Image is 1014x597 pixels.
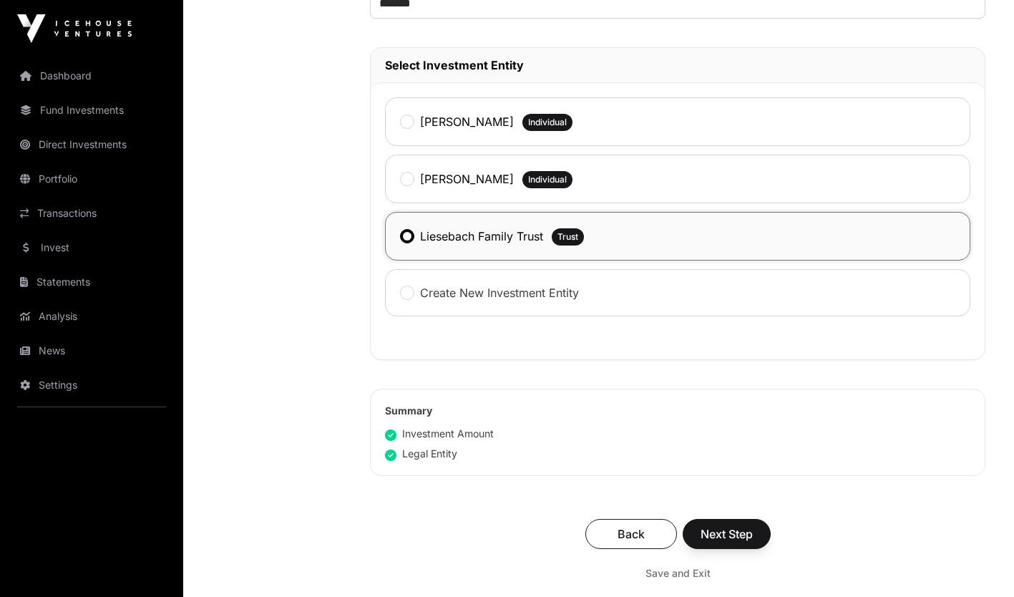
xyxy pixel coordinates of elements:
[701,525,753,543] span: Next Step
[385,447,457,461] div: Legal Entity
[385,57,970,74] h2: Select Investment Entity
[645,566,711,581] span: Save and Exit
[11,94,172,126] a: Fund Investments
[420,113,514,130] label: [PERSON_NAME]
[628,560,728,586] button: Save and Exit
[11,301,172,332] a: Analysis
[11,163,172,195] a: Portfolio
[11,60,172,92] a: Dashboard
[11,232,172,263] a: Invest
[17,14,132,43] img: Icehouse Ventures Logo
[942,528,1014,597] iframe: Chat Widget
[385,427,494,441] div: Investment Amount
[557,231,578,243] span: Trust
[11,129,172,160] a: Direct Investments
[420,284,579,301] label: Create New Investment Entity
[585,519,677,549] button: Back
[11,369,172,401] a: Settings
[11,335,172,367] a: News
[420,170,514,188] label: [PERSON_NAME]
[683,519,771,549] button: Next Step
[11,266,172,298] a: Statements
[528,174,567,185] span: Individual
[385,404,970,418] h2: Summary
[528,117,567,128] span: Individual
[603,525,659,543] span: Back
[11,198,172,229] a: Transactions
[420,228,543,245] label: Liesebach Family Trust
